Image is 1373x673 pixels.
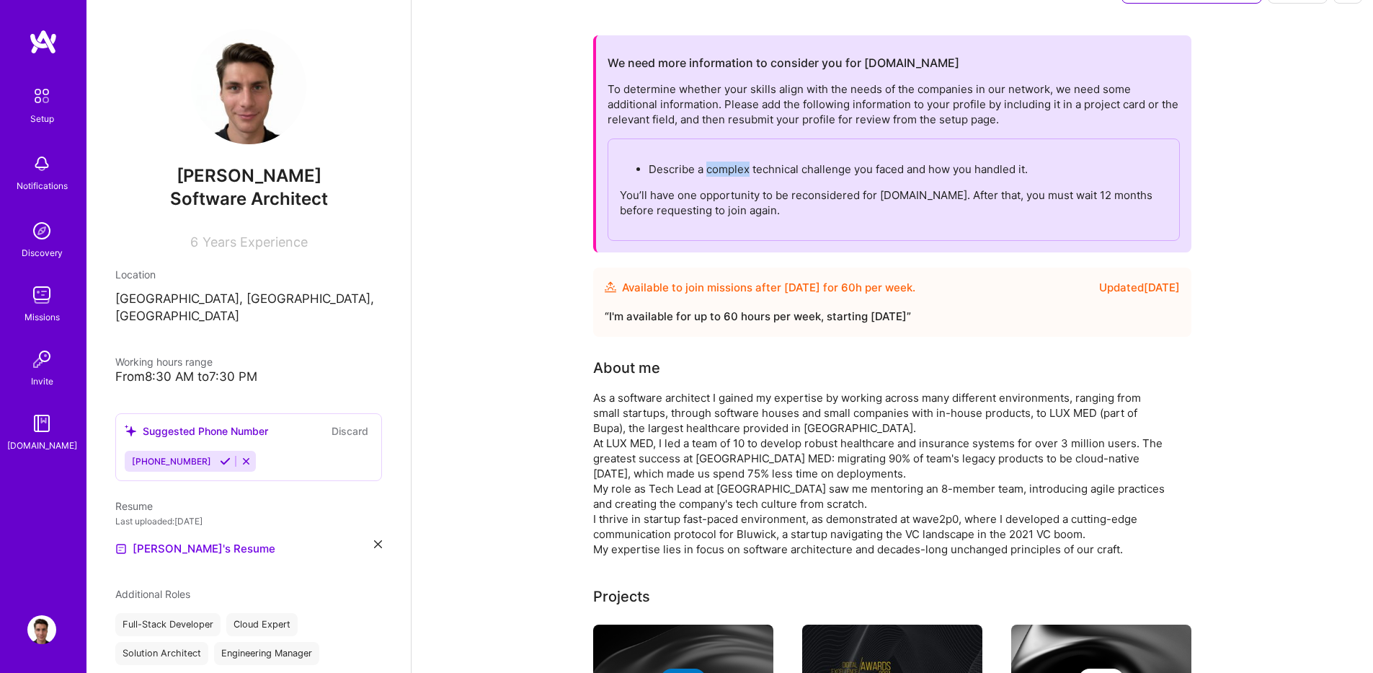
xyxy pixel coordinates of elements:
[27,409,56,438] img: guide book
[17,178,68,193] div: Notifications
[620,188,1168,218] p: You’ll have one opportunity to be reconsidered for [DOMAIN_NAME]. After that, you must wait 12 mo...
[115,642,208,665] div: Solution Architect
[125,423,268,439] div: Suggested Phone Number
[27,281,56,309] img: teamwork
[115,514,382,529] div: Last uploaded: [DATE]
[190,234,198,250] span: 6
[1099,279,1180,296] div: Updated [DATE]
[191,29,306,144] img: User Avatar
[25,309,60,325] div: Missions
[115,291,382,325] p: [GEOGRAPHIC_DATA], [GEOGRAPHIC_DATA], [GEOGRAPHIC_DATA]
[593,586,650,607] div: Projects
[608,56,959,70] h2: We need more information to consider you for [DOMAIN_NAME]
[327,423,373,439] button: Discard
[132,456,211,467] span: [PHONE_NUMBER]
[27,345,56,374] img: Invite
[374,540,382,548] i: icon Close
[605,281,616,293] img: Availability
[31,374,53,389] div: Invite
[115,369,382,384] div: From 8:30 AM to 7:30 PM
[220,456,231,467] i: Accept
[622,279,915,296] div: Available to join missions after [DATE] for h per week .
[226,613,298,636] div: Cloud Expert
[115,356,213,368] span: Working hours range
[29,29,58,55] img: logo
[115,165,382,187] span: [PERSON_NAME]
[115,613,221,636] div: Full-Stack Developer
[22,245,63,260] div: Discovery
[203,234,308,250] span: Years Experience
[30,111,54,126] div: Setup
[7,438,77,453] div: [DOMAIN_NAME]
[125,425,137,437] i: icon SuggestedTeams
[170,188,328,209] span: Software Architect
[27,149,56,178] img: bell
[605,308,1180,325] div: “ I'm available for up to 60 hours per week, starting [DATE] ”
[593,390,1170,557] div: As a software architect I gained my expertise by working across many different environments, rang...
[27,615,56,644] img: User Avatar
[115,540,275,558] a: [PERSON_NAME]'s Resume
[214,642,319,665] div: Engineering Manager
[593,357,660,379] div: About me
[27,216,56,245] img: discovery
[24,615,60,644] a: User Avatar
[608,82,1180,241] div: To determine whether your skills align with the needs of the companies in our network, we need so...
[115,267,382,282] div: Location
[27,81,57,111] img: setup
[115,588,190,600] span: Additional Roles
[649,162,1168,177] p: Describe a complex technical challenge you faced and how you handled it.
[241,456,252,467] i: Reject
[115,500,153,512] span: Resume
[115,543,127,555] img: Resume
[841,281,856,294] span: 60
